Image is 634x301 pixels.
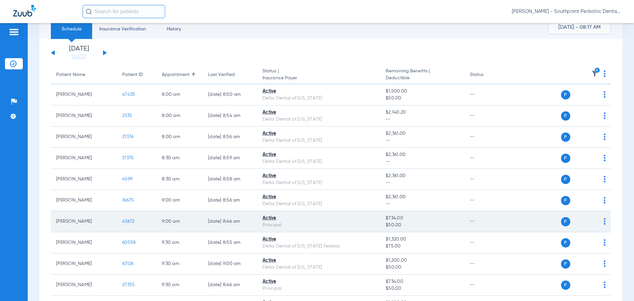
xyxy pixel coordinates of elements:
span: $734.00 [386,278,459,285]
td: -- [465,148,509,169]
td: [DATE] 8:50 AM [203,84,257,105]
td: [DATE] 8:56 AM [203,127,257,148]
span: 47435 [122,92,135,97]
span: P [561,175,570,184]
td: [PERSON_NAME] [51,84,117,105]
div: Delta Dental of [US_STATE] [263,201,375,207]
td: -- [465,84,509,105]
div: Principal [263,222,375,229]
img: group-dot-blue.svg [604,176,606,182]
span: $50.00 [386,285,459,292]
td: [DATE] 8:46 AM [203,211,257,232]
td: 8:00 AM [157,105,203,127]
td: [DATE] 8:54 AM [203,105,257,127]
td: 8:30 AM [157,169,203,190]
span: -- [386,116,459,123]
div: Delta Dental of [US_STATE] [263,95,375,102]
div: Active [263,172,375,179]
td: 9:00 AM [157,190,203,211]
span: -- [386,179,459,186]
div: Delta Dental of [US_STATE] [263,264,375,271]
div: Patient ID [122,71,143,78]
span: $2,361.00 [386,194,459,201]
span: 16675 [122,198,134,203]
td: [PERSON_NAME] [51,190,117,211]
div: Active [263,278,375,285]
div: Delta Dental of [US_STATE] [263,116,375,123]
td: [PERSON_NAME] [51,148,117,169]
td: 8:30 AM [157,148,203,169]
div: Patient Name [56,71,85,78]
td: 9:30 AM [157,275,203,296]
span: P [561,217,570,226]
span: -- [386,201,459,207]
td: [PERSON_NAME] [51,253,117,275]
span: [DATE] - 08:17 AM [558,24,601,31]
img: group-dot-blue.svg [604,133,606,140]
td: [PERSON_NAME] [51,211,117,232]
td: [DATE] 8:46 AM [203,275,257,296]
span: $1,200.00 [386,257,459,264]
div: Active [263,257,375,264]
span: P [561,90,570,99]
span: 21375 [122,156,134,160]
img: Search Icon [86,9,92,15]
td: [DATE] 8:55 AM [203,232,257,253]
img: group-dot-blue.svg [604,197,606,204]
i: 8 [594,67,600,73]
td: [PERSON_NAME] [51,275,117,296]
div: Patient ID [122,71,151,78]
div: Delta Dental of [US_STATE] [263,137,375,144]
td: -- [465,253,509,275]
div: Delta Dental of [US_STATE] Federal [263,243,375,250]
img: group-dot-blue.svg [604,239,606,246]
td: [PERSON_NAME] [51,232,117,253]
span: History [158,26,190,32]
span: $734.00 [386,215,459,222]
div: Active [263,109,375,116]
span: Deductible [386,75,459,82]
td: 9:30 AM [157,232,203,253]
span: $50.00 [386,222,459,229]
div: Delta Dental of [US_STATE] [263,158,375,165]
img: filter.svg [591,70,598,77]
img: hamburger-icon [9,28,19,36]
span: 21376 [122,134,133,139]
img: group-dot-blue.svg [604,91,606,98]
img: group-dot-blue.svg [604,112,606,119]
span: 63126 [122,261,133,266]
img: group-dot-blue.svg [604,155,606,161]
span: 43672 [122,219,134,224]
td: [PERSON_NAME] [51,169,117,190]
span: P [561,259,570,269]
td: 8:00 AM [157,127,203,148]
a: [DATE] [59,54,99,60]
span: 4599 [122,177,132,181]
span: $2,140.20 [386,109,459,116]
span: $2,361.00 [386,130,459,137]
span: $50.00 [386,264,459,271]
span: $50.00 [386,95,459,102]
div: Active [263,194,375,201]
td: [DATE] 9:00 AM [203,253,257,275]
td: 9:00 AM [157,211,203,232]
div: Active [263,130,375,137]
th: Status [465,66,509,84]
div: Active [263,88,375,95]
th: Remaining Benefits | [380,66,464,84]
th: Status | [257,66,380,84]
iframe: Chat Widget [601,269,634,301]
span: Schedule [56,26,87,32]
td: -- [465,127,509,148]
td: -- [465,105,509,127]
div: Active [263,236,375,243]
span: $2,361.00 [386,172,459,179]
div: Appointment [162,71,197,78]
td: [DATE] 8:59 AM [203,148,257,169]
span: 60558 [122,240,136,245]
td: 9:30 AM [157,253,203,275]
img: group-dot-blue.svg [604,70,606,77]
span: Insurance Verification [97,26,148,32]
span: P [561,281,570,290]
